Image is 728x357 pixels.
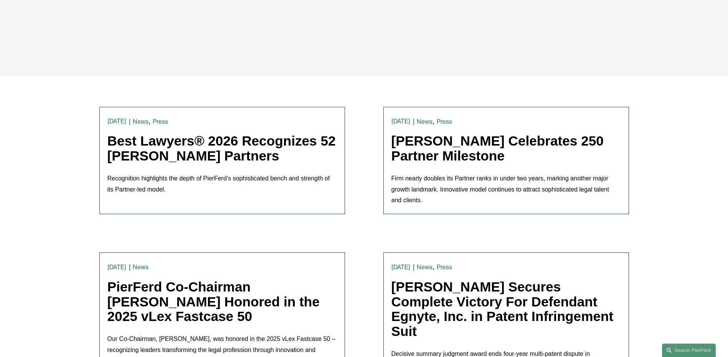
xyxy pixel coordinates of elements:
[391,264,411,270] time: [DATE]
[149,117,150,125] span: ,
[391,279,614,339] a: [PERSON_NAME] Secures Complete Victory For Defendant Egnyte, Inc. in Patent Infringement Suit
[662,344,716,357] a: Search this site
[437,118,452,125] a: Press
[153,118,168,125] a: Press
[107,133,336,163] a: Best Lawyers® 2026 Recognizes 52 [PERSON_NAME] Partners
[417,264,433,271] a: News
[391,133,604,163] a: [PERSON_NAME] Celebrates 250 Partner Milestone
[433,117,434,125] span: ,
[417,118,433,125] a: News
[433,263,434,271] span: ,
[133,118,149,125] a: News
[391,173,621,206] p: Firm nearly doubles its Partner ranks in under two years, marking another major growth landmark. ...
[391,118,411,124] time: [DATE]
[107,279,320,324] a: PierFerd Co-Chairman [PERSON_NAME] Honored in the 2025 vLex Fastcase 50
[107,173,337,195] p: Recognition highlights the depth of PierFerd’s sophisticated bench and strength of its Partner-le...
[107,264,127,270] time: [DATE]
[133,264,149,271] a: News
[437,264,452,271] a: Press
[107,118,127,124] time: [DATE]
